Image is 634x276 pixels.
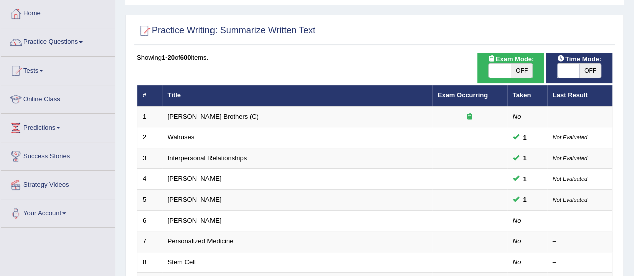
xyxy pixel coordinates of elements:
span: OFF [579,64,601,78]
small: Not Evaluated [553,176,587,182]
a: Interpersonal Relationships [168,154,247,162]
div: – [553,112,607,122]
span: You can still take this question [519,132,531,143]
a: Predictions [1,114,115,139]
a: Tests [1,57,115,82]
span: Exam Mode: [484,54,538,64]
small: Not Evaluated [553,134,587,140]
span: OFF [511,64,533,78]
a: Strategy Videos [1,171,115,196]
div: – [553,237,607,246]
td: 4 [137,169,162,190]
div: – [553,216,607,226]
a: [PERSON_NAME] [168,175,222,182]
em: No [513,258,521,266]
em: No [513,237,521,245]
em: No [513,113,521,120]
h2: Practice Writing: Summarize Written Text [137,23,315,38]
td: 3 [137,148,162,169]
th: Title [162,85,432,106]
a: Walruses [168,133,195,141]
td: 8 [137,252,162,273]
td: 7 [137,231,162,252]
a: [PERSON_NAME] Brothers (C) [168,113,259,120]
div: Exam occurring question [438,112,502,122]
a: Success Stories [1,142,115,167]
th: Last Result [547,85,612,106]
td: 2 [137,127,162,148]
a: Stem Cell [168,258,196,266]
a: Online Class [1,85,115,110]
div: – [553,258,607,267]
span: You can still take this question [519,174,531,184]
a: [PERSON_NAME] [168,196,222,203]
small: Not Evaluated [553,197,587,203]
td: 5 [137,190,162,211]
em: No [513,217,521,224]
span: You can still take this question [519,153,531,163]
b: 600 [180,54,191,61]
div: Show exams occurring in exams [477,53,544,83]
b: 1-20 [162,54,175,61]
a: Your Account [1,199,115,224]
a: Exam Occurring [438,91,488,99]
small: Not Evaluated [553,155,587,161]
a: [PERSON_NAME] [168,217,222,224]
div: Showing of items. [137,53,612,62]
td: 1 [137,106,162,127]
td: 6 [137,210,162,231]
span: You can still take this question [519,194,531,205]
a: Practice Questions [1,28,115,53]
a: Personalized Medicine [168,237,234,245]
th: # [137,85,162,106]
span: Time Mode: [553,54,605,64]
th: Taken [507,85,547,106]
